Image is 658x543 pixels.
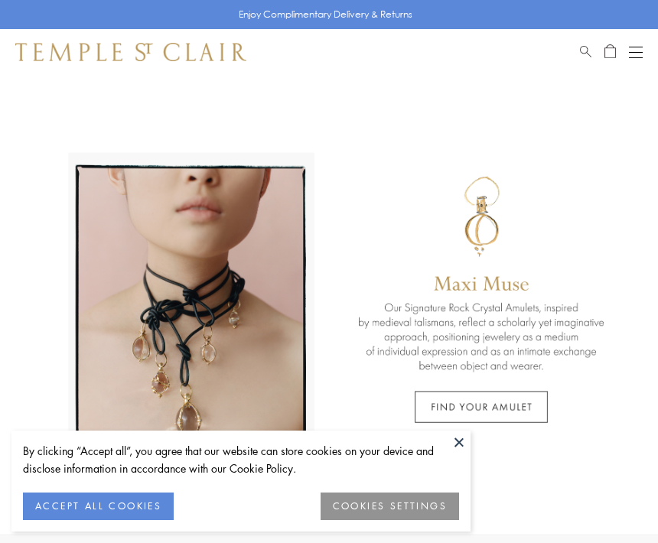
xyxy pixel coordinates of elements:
iframe: Gorgias live chat messenger [589,479,643,528]
button: COOKIES SETTINGS [321,493,459,520]
div: By clicking “Accept all”, you agree that our website can store cookies on your device and disclos... [23,442,459,477]
img: Temple St. Clair [15,43,246,61]
a: Search [580,43,591,61]
a: Open Shopping Bag [604,43,616,61]
button: Open navigation [629,43,643,61]
button: ACCEPT ALL COOKIES [23,493,174,520]
p: Enjoy Complimentary Delivery & Returns [239,7,412,22]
